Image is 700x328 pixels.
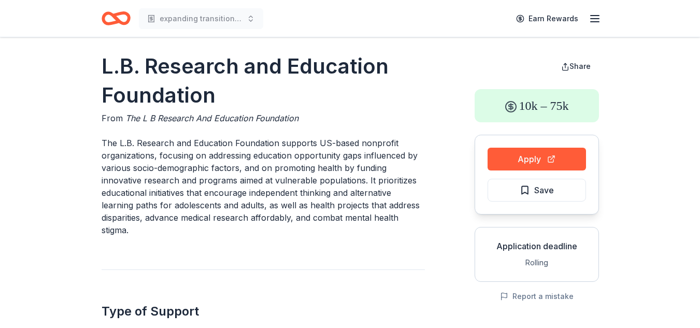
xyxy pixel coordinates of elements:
a: Earn Rewards [510,9,584,28]
button: expanding transitional housing [139,8,263,29]
span: expanding transitional housing [160,12,242,25]
div: Rolling [483,256,590,269]
h1: L.B. Research and Education Foundation [102,52,425,110]
span: Share [569,62,591,70]
button: Report a mistake [500,290,574,303]
a: Home [102,6,131,31]
div: 10k – 75k [475,89,599,122]
h2: Type of Support [102,303,425,320]
button: Apply [488,148,586,170]
button: Save [488,179,586,202]
span: Save [534,183,554,197]
button: Share [553,56,599,77]
div: Application deadline [483,240,590,252]
span: The L B Research And Education Foundation [125,113,298,123]
div: From [102,112,425,124]
p: The L.B. Research and Education Foundation supports US-based nonprofit organizations, focusing on... [102,137,425,236]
